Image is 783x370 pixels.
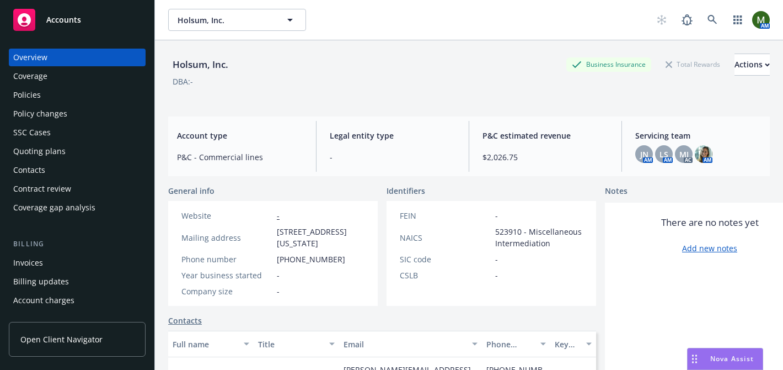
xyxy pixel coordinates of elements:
div: Company size [181,286,272,297]
div: FEIN [400,210,491,221]
span: LS [659,149,668,160]
div: Overview [13,49,47,66]
button: Key contact [550,331,596,357]
div: Quoting plans [13,142,66,160]
button: Phone number [482,331,550,357]
span: - [277,269,280,281]
span: P&C - Commercial lines [177,151,303,163]
span: - [495,210,498,221]
a: Account charges [9,292,146,309]
button: Full name [168,331,254,357]
span: P&C estimated revenue [482,130,608,141]
span: Nova Assist [710,354,754,363]
span: Account type [177,130,303,141]
span: 523910 - Miscellaneous Intermediation [495,226,583,249]
div: Billing updates [13,273,69,290]
div: Invoices [13,254,43,272]
div: Holsum, Inc. [168,57,233,72]
a: Report a Bug [676,9,698,31]
div: Drag to move [688,348,701,369]
div: Coverage gap analysis [13,199,95,216]
div: Billing [9,239,146,250]
div: Website [181,210,272,221]
div: Mailing address [181,232,272,244]
button: Email [339,331,482,357]
a: SSC Cases [9,124,146,141]
span: - [330,151,455,163]
div: Actions [734,54,770,75]
a: Add new notes [682,242,737,254]
div: DBA: - [173,76,193,87]
div: NAICS [400,232,491,244]
span: - [277,286,280,297]
button: Title [254,331,339,357]
span: Holsum, Inc. [178,14,273,26]
div: Year business started [181,269,272,281]
span: [PHONE_NUMBER] [277,253,345,265]
span: Legal entity type [330,130,455,141]
button: Holsum, Inc. [168,9,306,31]
div: Key contact [555,339,580,350]
img: photo [695,145,712,163]
div: Email [344,339,465,350]
span: Identifiers [387,185,425,197]
div: Title [258,339,323,350]
a: Contacts [9,161,146,179]
a: Start snowing [651,9,673,31]
span: JN [640,149,648,160]
span: MJ [679,149,689,160]
div: CSLB [400,269,491,281]
img: photo [752,11,770,29]
span: - [495,269,498,281]
span: $2,026.75 [482,151,608,163]
div: Full name [173,339,237,350]
div: SSC Cases [13,124,51,141]
span: Accounts [46,15,81,24]
div: Policies [13,86,41,104]
a: Contract review [9,180,146,198]
a: Overview [9,49,146,66]
div: Installment plans [13,310,78,328]
div: Policy changes [13,105,67,123]
span: - [495,253,498,265]
div: SIC code [400,253,491,265]
a: Installment plans [9,310,146,328]
div: Phone number [181,253,272,265]
span: Servicing team [635,130,761,141]
div: Account charges [13,292,74,309]
span: Open Client Navigator [20,334,103,345]
span: Notes [605,185,628,198]
a: Search [701,9,723,31]
a: - [277,210,280,221]
span: [STREET_ADDRESS][US_STATE] [277,226,364,249]
div: Coverage [13,67,47,85]
a: Billing updates [9,273,146,290]
a: Invoices [9,254,146,272]
a: Policy changes [9,105,146,123]
a: Accounts [9,4,146,35]
a: Coverage [9,67,146,85]
button: Nova Assist [687,348,763,370]
div: Contract review [13,180,71,198]
a: Switch app [727,9,749,31]
a: Quoting plans [9,142,146,160]
button: Actions [734,54,770,76]
a: Contacts [168,315,202,326]
span: There are no notes yet [661,216,759,229]
a: Coverage gap analysis [9,199,146,216]
div: Total Rewards [660,57,726,71]
div: Business Insurance [566,57,651,71]
span: General info [168,185,214,197]
a: Policies [9,86,146,104]
div: Contacts [13,161,45,179]
div: Phone number [486,339,534,350]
